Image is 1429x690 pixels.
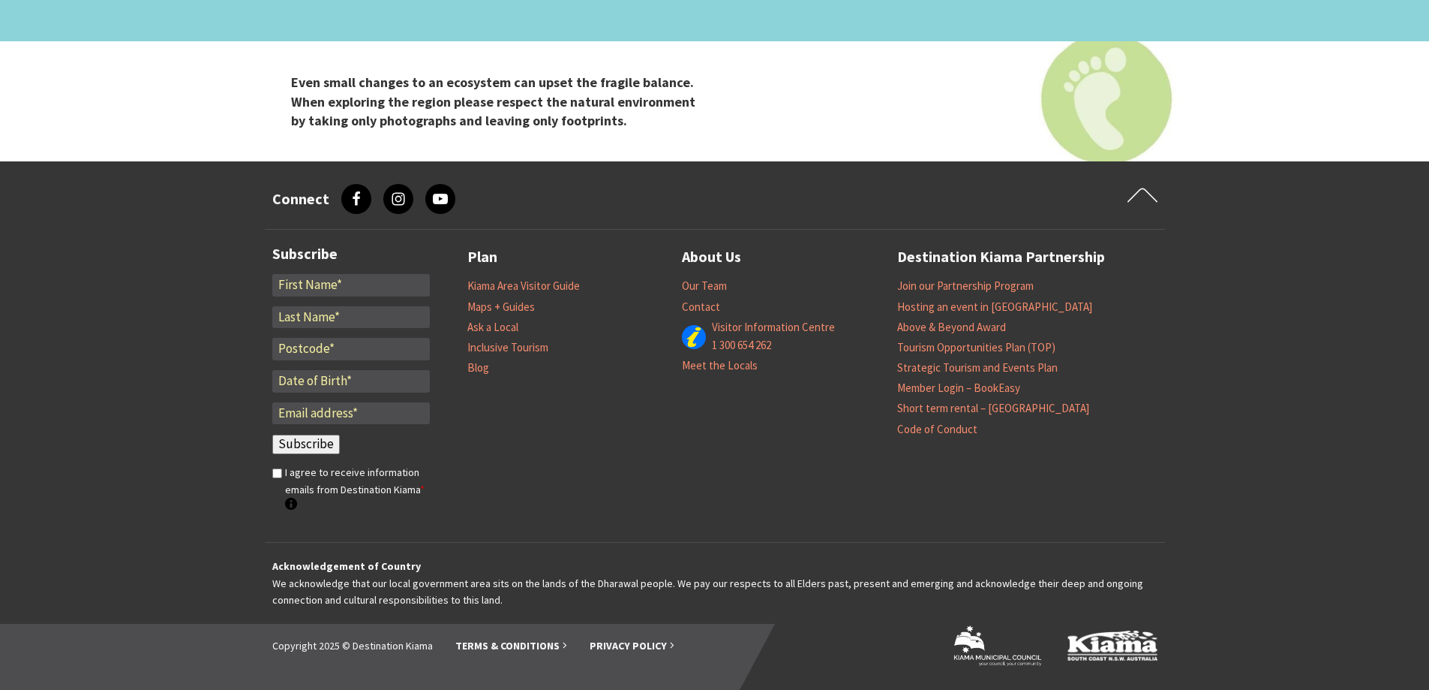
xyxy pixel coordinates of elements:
[682,358,758,373] a: Meet the Locals
[682,300,720,315] a: Contact
[712,320,835,335] a: Visitor Information Centre
[467,300,535,315] a: Maps + Guides
[455,639,567,653] a: Terms & Conditions
[897,245,1105,270] a: Destination Kiama Partnership
[291,74,695,129] strong: Even small changes to an ecosystem can upset the fragile balance. When exploring the region pleas...
[467,245,497,270] a: Plan
[897,401,1089,436] a: Short term rental – [GEOGRAPHIC_DATA] Code of Conduct
[897,360,1058,375] a: Strategic Tourism and Events Plan
[272,370,430,393] input: Date of Birth*
[272,435,340,454] input: Subscribe
[897,320,1006,335] a: Above & Beyond Award
[590,639,674,653] a: Privacy Policy
[897,340,1055,355] a: Tourism Opportunities Plan (TOP)
[285,464,430,514] label: I agree to receive information emails from Destination Kiama
[712,338,771,353] a: 1 300 654 262
[272,274,430,297] input: First Name*
[467,279,580,294] a: Kiama Area Visitor Guide
[467,360,489,375] a: Blog
[682,245,741,270] a: About Us
[897,381,1020,396] a: Member Login – BookEasy
[897,300,1092,315] a: Hosting an event in [GEOGRAPHIC_DATA]
[272,245,430,263] h3: Subscribe
[272,306,430,329] input: Last Name*
[467,320,518,335] a: Ask a Local
[272,558,1157,608] p: We acknowledge that our local government area sits on the lands of the Dharawal people. We pay ou...
[272,402,430,425] input: Email address*
[272,559,421,573] strong: Acknowledgement of Country
[272,338,430,360] input: Postcode*
[272,190,329,208] h3: Connect
[272,637,433,654] li: Copyright 2025 © Destination Kiama
[1067,630,1157,661] img: Kiama Logo
[897,279,1034,294] a: Join our Partnership Program
[467,340,548,355] a: Inclusive Tourism
[682,279,727,294] a: Our Team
